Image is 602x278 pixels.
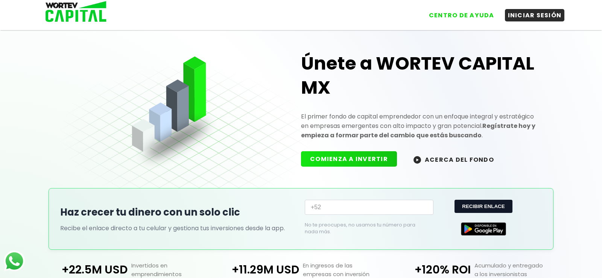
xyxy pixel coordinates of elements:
[301,155,404,163] a: COMIENZA A INVERTIR
[461,222,506,235] img: Google Play
[301,52,542,100] h1: Únete a WORTEV CAPITAL MX
[404,151,503,167] button: ACERCA DEL FONDO
[301,151,397,167] button: COMIENZA A INVERTIR
[497,3,565,21] a: INICIAR SESIÓN
[60,205,297,220] h2: Haz crecer tu dinero con un solo clic
[4,251,25,272] img: logos_whatsapp-icon.242b2217.svg
[60,223,297,233] p: Recibe el enlace directo a tu celular y gestiona tus inversiones desde la app.
[418,3,497,21] a: CENTRO DE AYUDA
[301,112,542,140] p: El primer fondo de capital emprendedor con un enfoque integral y estratégico en empresas emergent...
[505,9,565,21] button: INICIAR SESIÓN
[455,200,512,213] button: RECIBIR ENLACE
[301,122,535,140] strong: Regístrate hoy y empieza a formar parte del cambio que estás buscando
[413,156,421,164] img: wortev-capital-acerca-del-fondo
[426,9,497,21] button: CENTRO DE AYUDA
[305,222,421,235] p: No te preocupes, no usamos tu número para nada más.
